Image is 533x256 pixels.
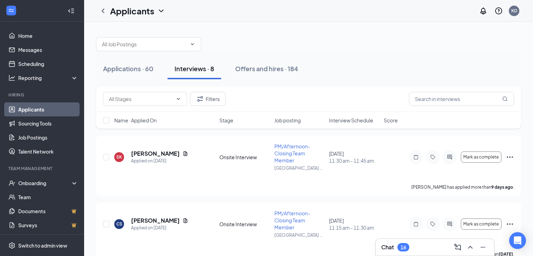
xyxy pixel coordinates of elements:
div: Applications · 60 [103,64,153,73]
svg: Ellipses [506,153,514,161]
div: Applied on [DATE] [131,157,188,164]
span: Mark as complete [463,222,499,227]
svg: Note [412,221,420,227]
b: 9 days ago [491,184,513,190]
p: [PERSON_NAME] has applied more than . [411,184,514,190]
span: Score [384,117,398,124]
svg: Notifications [479,7,487,15]
a: Talent Network [18,144,78,159]
input: All Stages [109,95,173,103]
a: Home [18,29,78,43]
button: Mark as complete [461,218,501,230]
button: ChevronUp [465,242,476,253]
svg: Document [183,151,188,156]
span: Interview Schedule [329,117,373,124]
svg: ChevronDown [176,96,181,102]
span: Mark as complete [463,155,499,160]
svg: Ellipses [506,220,514,228]
a: Team [18,190,78,204]
a: SurveysCrown [18,218,78,232]
div: Onboarding [18,180,72,187]
svg: Filter [196,95,204,103]
div: KD [511,8,517,14]
div: [DATE] [329,217,380,231]
svg: Tag [429,154,437,160]
h3: Chat [381,243,394,251]
a: Messages [18,43,78,57]
div: Reporting [18,74,78,81]
svg: Tag [429,221,437,227]
svg: ChevronUp [466,243,474,251]
svg: ComposeMessage [453,243,462,251]
svg: Document [183,218,188,223]
div: SK [116,154,122,160]
a: DocumentsCrown [18,204,78,218]
span: PM/Afternoon-Closing Team Member [274,143,310,163]
div: Applied on [DATE] [131,224,188,231]
input: All Job Postings [102,40,187,48]
button: Mark as complete [461,151,501,163]
input: Search in interviews [409,92,514,106]
svg: ChevronLeft [99,7,107,15]
svg: QuestionInfo [494,7,503,15]
div: 16 [401,244,406,250]
svg: ActiveChat [445,221,454,227]
p: [GEOGRAPHIC_DATA] ... [274,232,325,238]
h5: [PERSON_NAME] [131,150,180,157]
div: Open Intercom Messenger [509,232,526,249]
span: Stage [219,117,233,124]
h5: [PERSON_NAME] [131,217,180,224]
svg: Minimize [479,243,487,251]
svg: ActiveChat [445,154,454,160]
a: Job Postings [18,130,78,144]
a: Sourcing Tools [18,116,78,130]
svg: ChevronDown [190,41,195,47]
button: Filter Filters [190,92,226,106]
div: Switch to admin view [18,242,67,249]
svg: Settings [8,242,15,249]
a: Scheduling [18,57,78,71]
button: Minimize [477,242,488,253]
div: Onsite Interview [219,154,270,161]
svg: Analysis [8,74,15,81]
svg: UserCheck [8,180,15,187]
div: CS [116,221,122,227]
div: Onsite Interview [219,221,270,228]
svg: MagnifyingGlass [502,96,508,102]
button: ComposeMessage [452,242,463,253]
h1: Applicants [110,5,154,17]
span: PM/Afternoon-Closing Team Member [274,210,310,230]
svg: Collapse [68,7,75,14]
span: 11:30 am - 11:45 am [329,157,380,164]
div: Team Management [8,166,77,171]
span: Job posting [274,117,301,124]
div: Interviews · 8 [175,64,214,73]
p: [GEOGRAPHIC_DATA] ... [274,165,325,171]
span: 11:15 am - 11:30 am [329,224,380,231]
a: Applicants [18,102,78,116]
div: Hiring [8,92,77,98]
svg: WorkstreamLogo [8,7,15,14]
div: [DATE] [329,150,380,164]
span: Name · Applied On [114,117,157,124]
svg: Note [412,154,420,160]
svg: ChevronDown [157,7,165,15]
div: Offers and hires · 184 [235,64,298,73]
